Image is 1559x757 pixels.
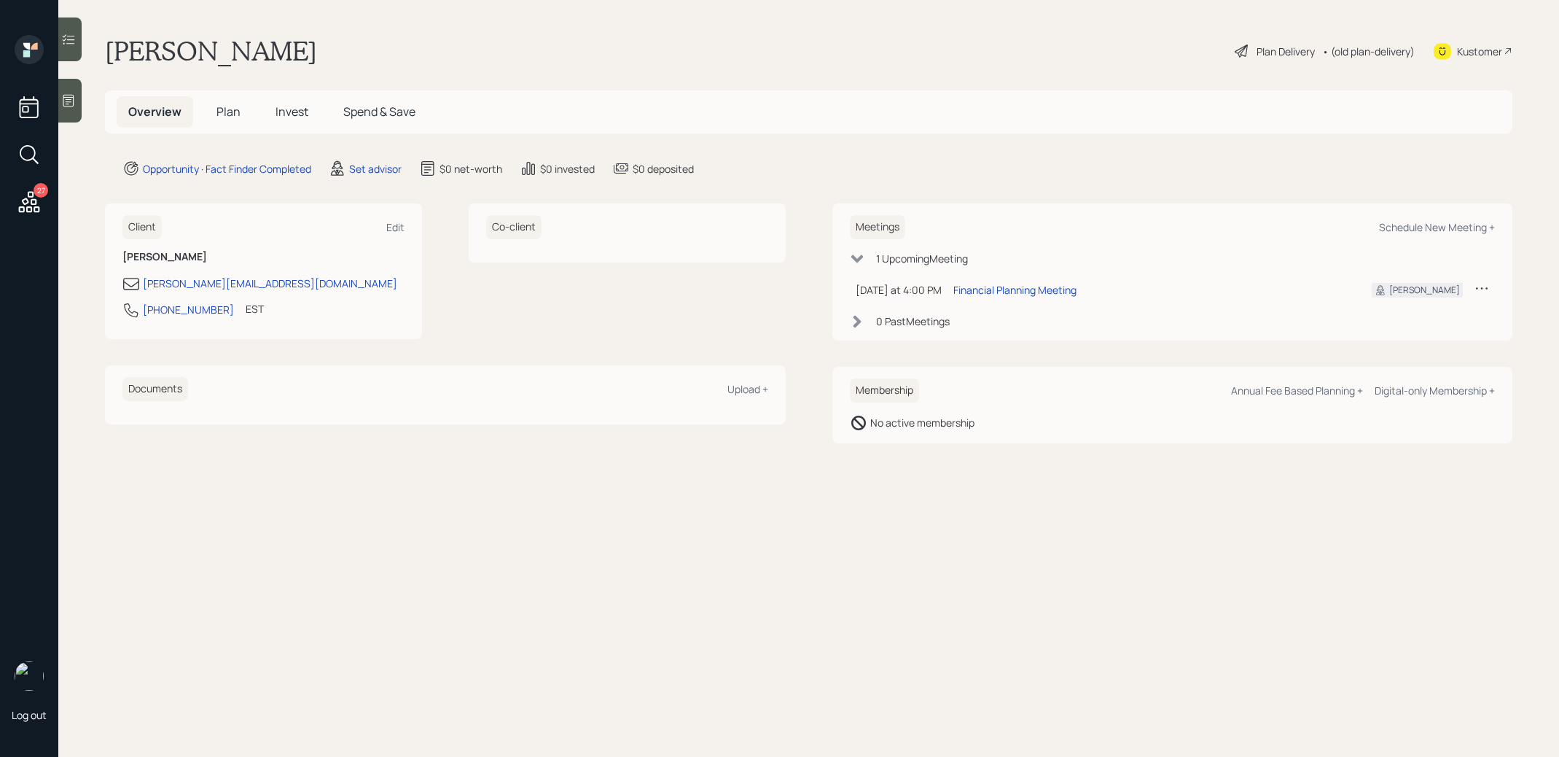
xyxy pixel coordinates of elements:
[953,282,1077,298] div: Financial Planning Meeting
[143,302,234,317] div: [PHONE_NUMBER]
[34,183,48,198] div: 27
[122,251,405,263] h6: [PERSON_NAME]
[540,161,595,176] div: $0 invested
[850,378,919,403] h6: Membership
[1389,284,1460,297] div: [PERSON_NAME]
[876,251,968,266] div: 1 Upcoming Meeting
[216,104,241,120] span: Plan
[633,161,694,176] div: $0 deposited
[246,301,264,317] div: EST
[143,161,311,176] div: Opportunity · Fact Finder Completed
[727,382,768,396] div: Upload +
[105,35,317,67] h1: [PERSON_NAME]
[1257,44,1315,59] div: Plan Delivery
[1231,384,1363,397] div: Annual Fee Based Planning +
[439,161,502,176] div: $0 net-worth
[143,276,397,291] div: [PERSON_NAME][EMAIL_ADDRESS][DOMAIN_NAME]
[1457,44,1502,59] div: Kustomer
[876,314,950,329] div: 0 Past Meeting s
[12,708,47,722] div: Log out
[1379,220,1495,234] div: Schedule New Meeting +
[122,377,188,401] h6: Documents
[122,215,162,239] h6: Client
[870,415,974,430] div: No active membership
[486,215,542,239] h6: Co-client
[343,104,415,120] span: Spend & Save
[856,282,942,298] div: [DATE] at 4:00 PM
[850,215,905,239] h6: Meetings
[128,104,181,120] span: Overview
[276,104,308,120] span: Invest
[386,220,405,234] div: Edit
[1322,44,1415,59] div: • (old plan-delivery)
[1375,384,1495,397] div: Digital-only Membership +
[15,661,44,691] img: treva-nostdahl-headshot.png
[349,161,402,176] div: Set advisor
